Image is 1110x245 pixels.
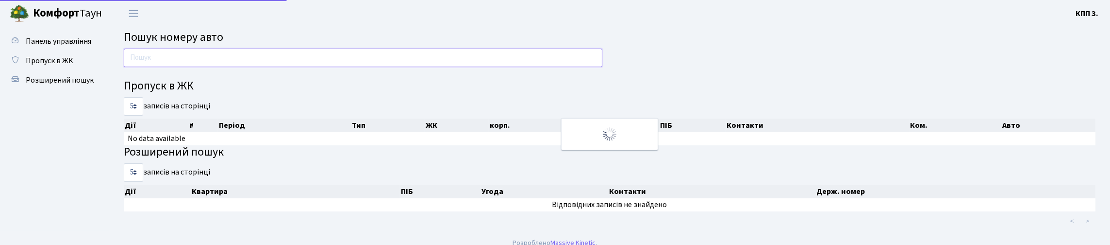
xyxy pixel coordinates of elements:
td: No data available [124,132,1095,145]
th: # [188,119,218,132]
a: Панель управління [5,32,102,51]
img: logo.png [10,4,29,23]
h4: Пропуск в ЖК [124,79,1095,93]
th: Ком. [910,119,1001,132]
th: Держ. номер [815,185,1095,198]
th: Авто [1001,119,1095,132]
input: Пошук [124,49,602,67]
img: Обробка... [602,126,617,142]
th: Контакти [608,185,815,198]
a: Розширений пошук [5,70,102,90]
select: записів на сторінці [124,163,143,182]
span: Панель управління [26,36,91,47]
label: записів на сторінці [124,163,210,182]
th: Контакти [726,119,910,132]
span: Розширений пошук [26,75,94,86]
a: Пропуск в ЖК [5,51,102,70]
th: корп. [489,119,595,132]
span: Пошук номеру авто [124,29,223,46]
button: Переключити навігацію [121,5,146,21]
b: Комфорт [33,5,80,21]
a: КПП 3. [1076,8,1098,19]
span: Таун [33,5,102,22]
label: записів на сторінці [124,97,210,116]
th: Квартира [191,185,400,198]
th: ПІБ [400,185,480,198]
th: ПІБ [659,119,726,132]
span: Пропуск в ЖК [26,55,73,66]
th: Дії [124,119,188,132]
td: Відповідних записів не знайдено [124,198,1095,211]
th: Дії [124,185,191,198]
select: записів на сторінці [124,97,143,116]
th: ЖК [425,119,489,132]
th: Угода [480,185,609,198]
th: Період [218,119,351,132]
th: Тип [351,119,425,132]
h4: Розширений пошук [124,145,1095,159]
